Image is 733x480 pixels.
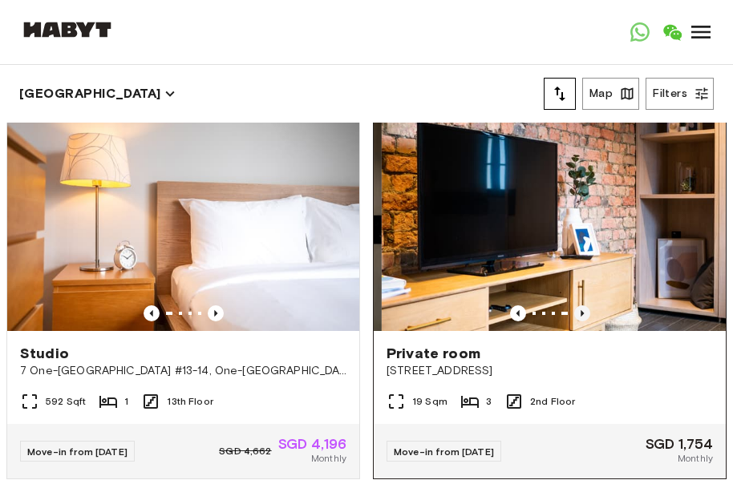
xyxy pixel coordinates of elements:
span: SGD 4,662 [219,444,271,458]
button: Map [582,78,639,110]
span: 3 [486,394,492,409]
img: Marketing picture of unit SG-01-106-001-01 [7,97,359,332]
span: Monthly [311,451,346,466]
span: 2nd Floor [530,394,575,409]
span: SGD 1,754 [646,437,713,451]
span: Studio [20,344,69,363]
span: 592 Sqft [46,394,86,409]
a: Previous imagePrevious imagePrivate room[STREET_ADDRESS]19 Sqm32nd FloorMove-in from [DATE]SGD 1,... [373,96,727,480]
img: Habyt [19,22,115,38]
span: 13th Floor [167,394,213,409]
span: 1 [124,394,128,409]
span: Move-in from [DATE] [394,446,494,458]
span: [STREET_ADDRESS] [387,363,713,379]
button: Previous image [510,305,526,321]
span: Private room [387,344,480,363]
span: SGD 4,196 [278,437,346,451]
span: 7 One-[GEOGRAPHIC_DATA] #13-14, One-[GEOGRAPHIC_DATA] 13-14 S138642 [20,363,346,379]
span: Move-in from [DATE] [27,446,128,458]
button: Filters [646,78,714,110]
button: Previous image [144,305,160,321]
button: [GEOGRAPHIC_DATA] [19,83,176,105]
span: Monthly [678,451,713,466]
button: tune [544,78,576,110]
span: 19 Sqm [412,394,447,409]
button: Previous image [208,305,224,321]
a: Marketing picture of unit SG-01-106-001-01Previous imagePrevious imageStudio7 One-[GEOGRAPHIC_DAT... [6,96,360,480]
button: Previous image [574,305,590,321]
